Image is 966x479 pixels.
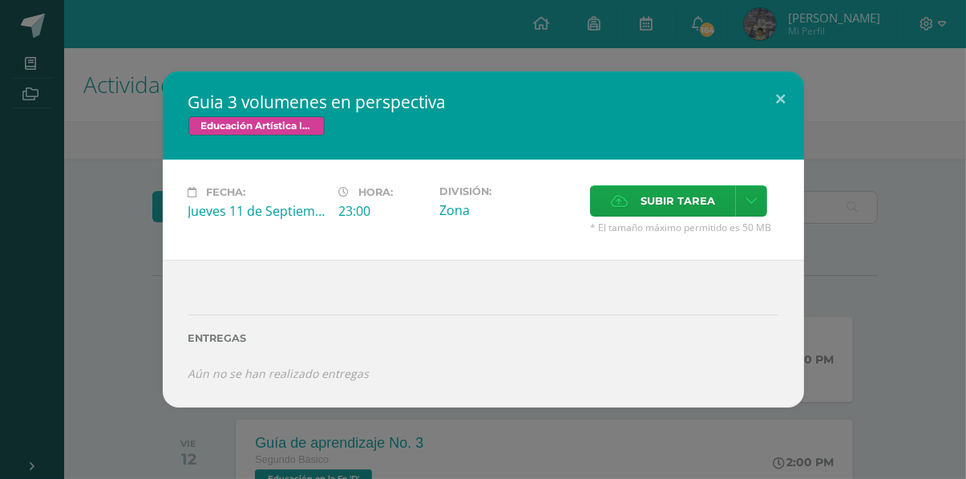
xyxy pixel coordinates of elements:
div: 23:00 [339,202,426,220]
label: Entregas [188,332,778,344]
span: * El tamaño máximo permitido es 50 MB [590,221,778,234]
i: Aún no se han realizado entregas [188,366,370,381]
label: División: [439,185,577,197]
span: Subir tarea [641,186,715,216]
h2: Guia 3 volumenes en perspectiva [188,91,778,113]
span: Hora: [359,186,394,198]
span: Fecha: [207,186,246,198]
div: Zona [439,201,577,219]
button: Close (Esc) [758,71,804,126]
span: Educación Artística II, Artes Plásticas [188,116,325,136]
div: Jueves 11 de Septiembre [188,202,326,220]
